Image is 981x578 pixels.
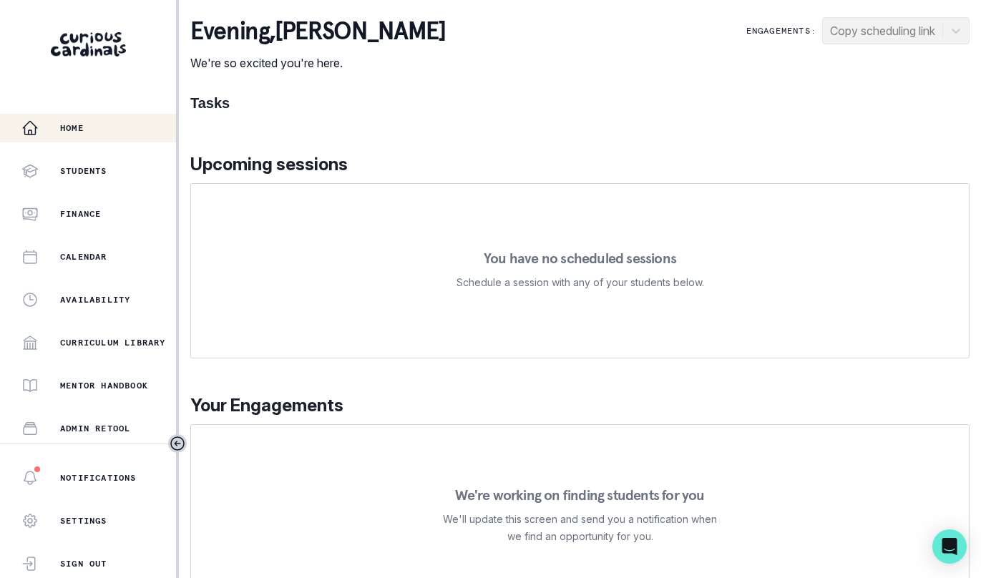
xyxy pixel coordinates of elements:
[60,558,107,569] p: Sign Out
[190,152,970,177] p: Upcoming sessions
[443,511,718,545] p: We'll update this screen and send you a notification when we find an opportunity for you.
[60,472,137,484] p: Notifications
[457,274,704,291] p: Schedule a session with any of your students below.
[190,17,445,46] p: evening , [PERSON_NAME]
[60,122,84,134] p: Home
[168,434,187,453] button: Toggle sidebar
[60,208,101,220] p: Finance
[60,337,166,348] p: Curriculum Library
[190,94,970,112] h1: Tasks
[60,251,107,263] p: Calendar
[190,393,970,418] p: Your Engagements
[60,515,107,526] p: Settings
[60,165,107,177] p: Students
[190,54,445,72] p: We're so excited you're here.
[51,32,126,57] img: Curious Cardinals Logo
[746,25,816,36] p: Engagements:
[932,529,967,564] div: Open Intercom Messenger
[455,488,704,502] p: We're working on finding students for you
[60,423,130,434] p: Admin Retool
[60,294,130,305] p: Availability
[60,380,148,391] p: Mentor Handbook
[484,251,676,265] p: You have no scheduled sessions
